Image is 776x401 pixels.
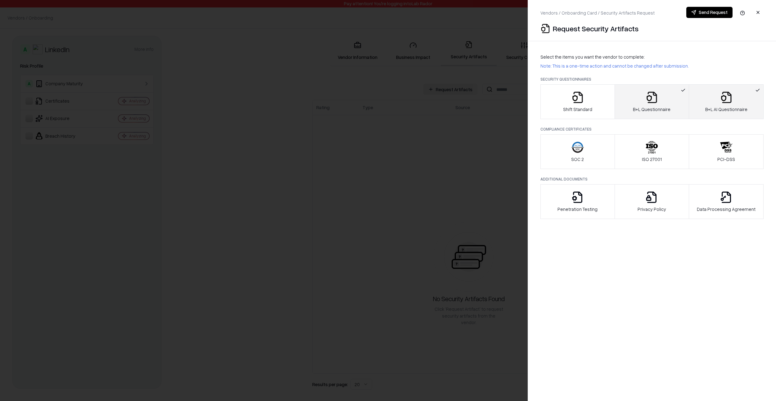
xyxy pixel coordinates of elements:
p: Additional Documents [540,176,764,182]
p: Shift Standard [563,106,592,113]
p: SOC 2 [571,156,584,163]
p: Privacy Policy [638,206,666,212]
button: SOC 2 [540,134,615,169]
p: Security Questionnaires [540,77,764,82]
p: Data Processing Agreement [697,206,756,212]
button: Penetration Testing [540,184,615,219]
p: Vendors / Onboarding Card / Security Artifacts Request [540,10,655,16]
p: B+L Questionnaire [633,106,670,113]
button: Data Processing Agreement [689,184,764,219]
button: Shift Standard [540,84,615,119]
p: Note: This is a one-time action and cannot be changed after submission. [540,63,764,69]
p: Compliance Certificates [540,127,764,132]
p: ISO 27001 [642,156,662,163]
button: ISO 27001 [615,134,689,169]
p: B+L AI Questionnaire [705,106,747,113]
button: B+L AI Questionnaire [689,84,764,119]
p: Penetration Testing [557,206,598,212]
p: Request Security Artifacts [553,24,638,33]
button: Privacy Policy [615,184,689,219]
p: PCI-DSS [717,156,735,163]
button: B+L Questionnaire [615,84,689,119]
button: Send Request [686,7,733,18]
button: PCI-DSS [689,134,764,169]
p: Select the items you want the vendor to complete: [540,54,764,60]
